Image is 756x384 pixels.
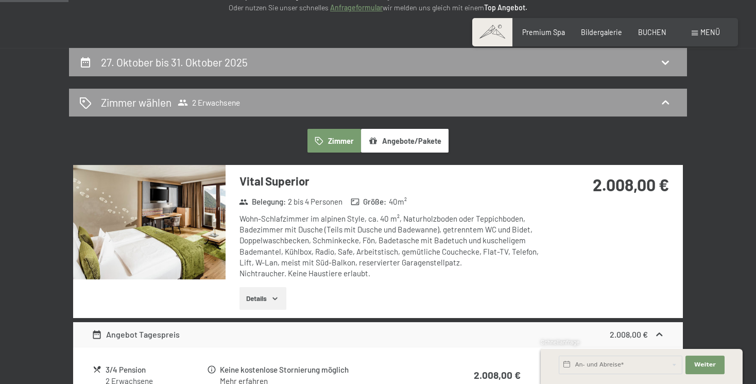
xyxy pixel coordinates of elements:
[239,173,546,189] h3: Vital Superior
[541,339,579,345] span: Schnellanfrage
[389,196,407,207] span: 40 m²
[92,328,180,341] div: Angebot Tagespreis
[351,196,387,207] strong: Größe :
[101,95,171,110] h2: Zimmer wählen
[239,196,286,207] strong: Belegung :
[330,3,383,12] a: Anfrageformular
[239,287,286,310] button: Details
[73,165,226,279] img: mss_renderimg.php
[73,322,683,347] div: Angebot Tagespreis2.008,00 €
[694,361,716,369] span: Weiter
[178,97,240,108] span: 2 Erwachsene
[361,129,449,153] button: Angebote/Pakete
[288,196,342,207] span: 2 bis 4 Personen
[685,356,725,374] button: Weiter
[581,28,622,37] a: Bildergalerie
[239,213,546,279] div: Wohn-Schlafzimmer im alpinen Style, ca. 40 m², Naturholzboden oder Teppichboden, Badezimmer mit D...
[106,364,206,376] div: 3/4 Pension
[593,175,669,194] strong: 2.008,00 €
[101,56,248,69] h2: 27. Oktober bis 31. Oktober 2025
[638,28,666,37] a: BUCHEN
[522,28,565,37] a: Premium Spa
[700,28,720,37] span: Menü
[610,329,648,339] strong: 2.008,00 €
[484,3,527,12] strong: Top Angebot.
[474,369,521,381] strong: 2.008,00 €
[307,129,361,153] button: Zimmer
[220,364,434,376] div: Keine kostenlose Stornierung möglich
